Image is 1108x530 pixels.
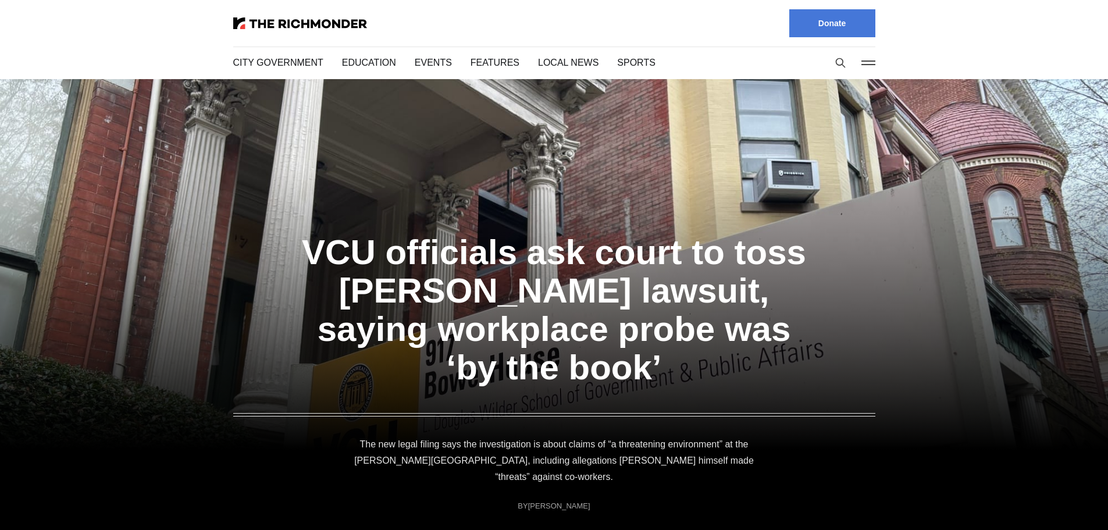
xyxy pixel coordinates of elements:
a: Education [339,56,393,69]
a: Sports [605,56,640,69]
a: Features [465,56,510,69]
a: VCU officials ask court to toss [PERSON_NAME] lawsuit, saying workplace probe was ‘by the book’ [318,228,790,392]
img: The Richmonder [233,17,367,29]
a: [PERSON_NAME] [527,500,590,511]
a: City Government [233,56,320,69]
button: Search this site [832,54,849,72]
a: Events [412,56,446,69]
a: Local News [529,56,586,69]
div: By [518,501,590,510]
p: The new legal filing says the investigation is about claims of “a threatening environment” at the... [347,436,761,485]
a: Donate [789,9,875,37]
